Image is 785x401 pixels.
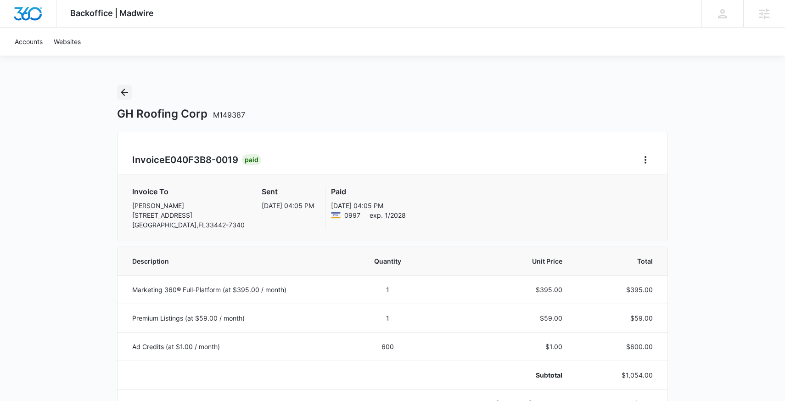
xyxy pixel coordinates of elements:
span: Unit Price [439,256,563,266]
span: Quantity [358,256,417,266]
p: $1.00 [439,342,563,351]
p: $395.00 [584,285,653,294]
p: Subtotal [439,370,563,380]
p: $600.00 [584,342,653,351]
span: E040F3B8-0019 [165,154,238,165]
h3: Sent [262,186,314,197]
span: exp. 1/2028 [370,210,406,220]
td: 1 [347,275,428,304]
p: Marketing 360® Full-Platform (at $395.00 / month) [132,285,336,294]
h3: Paid [331,186,406,197]
span: M149387 [213,110,245,119]
div: Paid [242,154,261,165]
span: Backoffice | Madwire [70,8,154,18]
p: $1,054.00 [584,370,653,380]
p: Ad Credits (at $1.00 / month) [132,342,336,351]
p: [DATE] 04:05 PM [262,201,314,210]
p: $59.00 [439,313,563,323]
span: Description [132,256,336,266]
h1: GH Roofing Corp [117,107,245,121]
p: $59.00 [584,313,653,323]
h2: Invoice [132,153,242,167]
h3: Invoice To [132,186,245,197]
td: 600 [347,332,428,361]
p: Premium Listings (at $59.00 / month) [132,313,336,323]
p: [PERSON_NAME] [STREET_ADDRESS] [GEOGRAPHIC_DATA] , FL 33442-7340 [132,201,245,230]
a: Websites [48,28,86,56]
button: Home [638,152,653,167]
span: Visa ending with [344,210,360,220]
td: 1 [347,304,428,332]
p: [DATE] 04:05 PM [331,201,406,210]
a: Accounts [9,28,48,56]
button: Back [117,85,132,100]
span: Total [584,256,653,266]
p: $395.00 [439,285,563,294]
